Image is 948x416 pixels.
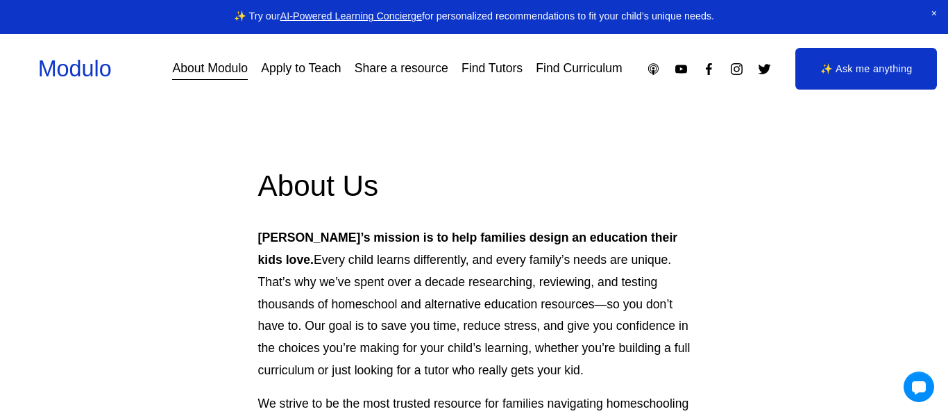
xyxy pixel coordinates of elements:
[536,57,622,81] a: Find Curriculum
[261,57,341,81] a: Apply to Teach
[729,62,744,76] a: Instagram
[280,10,422,22] a: AI-Powered Learning Concierge
[258,167,691,205] h2: About Us
[258,231,682,267] strong: [PERSON_NAME]’s mission is to help families design an education their kids love.
[258,227,691,381] p: Every child learns differently, and every family’s needs are unique. That’s why we’ve spent over ...
[674,62,688,76] a: YouTube
[462,57,523,81] a: Find Tutors
[172,57,248,81] a: About Modulo
[795,48,937,90] a: ✨ Ask me anything
[355,57,448,81] a: Share a resource
[38,56,112,81] a: Modulo
[757,62,772,76] a: Twitter
[702,62,716,76] a: Facebook
[646,62,661,76] a: Apple Podcasts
